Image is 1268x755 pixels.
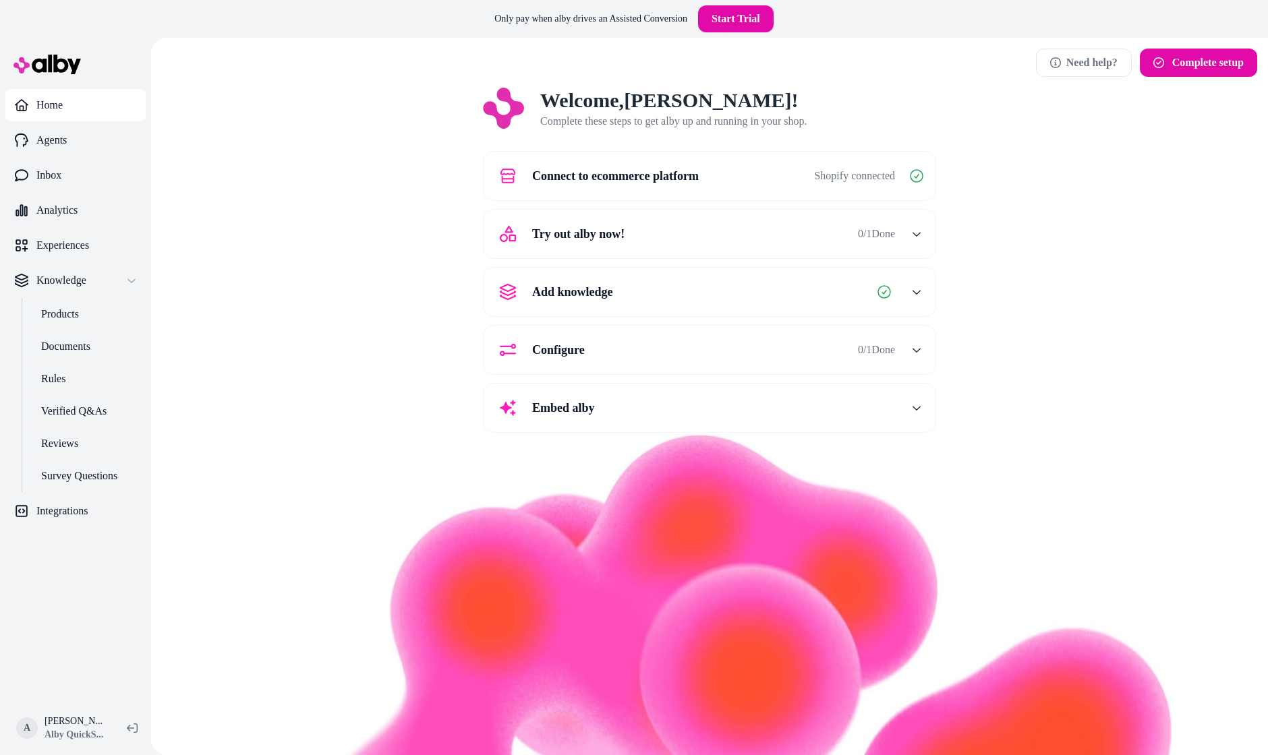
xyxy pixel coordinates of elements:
span: Shopify connected [801,168,895,184]
span: A [16,717,38,739]
p: Rules [41,371,68,387]
span: Connect to ecommerce platform [532,167,722,185]
span: Configure [532,340,589,359]
img: Logo [483,88,524,129]
span: Try out alby now! [532,224,631,243]
a: Documents [28,330,146,363]
a: Home [5,89,146,121]
a: Analytics [5,194,146,227]
p: Documents [41,338,98,355]
img: alby Bubble [246,433,1174,755]
p: Agents [36,132,73,148]
a: Survey Questions [28,460,146,492]
span: 0 / 1 Done [853,342,895,358]
button: Try out alby now!0/1Done [492,218,927,250]
button: Add knowledge [492,276,927,308]
p: Only pay when alby drives an Assisted Conversion [482,12,697,26]
img: alby Logo [13,55,81,74]
a: Verified Q&As [28,395,146,427]
p: Experiences [36,237,96,253]
p: [PERSON_NAME] [45,715,105,728]
p: Integrations [36,503,98,519]
a: Experiences [5,229,146,262]
span: Alby QuickStart Store [45,728,105,742]
a: Agents [5,124,146,156]
span: 0 / 1 Done [853,226,895,242]
a: Integrations [5,495,146,527]
a: Need help? [1016,49,1119,77]
p: Reviews [41,435,82,452]
span: Add knowledge [532,282,621,301]
span: Complete these steps to get alby up and running in your shop. [540,115,843,127]
p: Verified Q&As [41,403,112,419]
p: Analytics [36,202,84,218]
a: Rules [28,363,146,395]
p: Survey Questions [41,468,130,484]
button: Knowledge [5,264,146,297]
button: Connect to ecommerce platformShopify connected [492,160,927,192]
h2: Welcome, [PERSON_NAME] ! [540,88,843,113]
a: Reviews [28,427,146,460]
button: Configure0/1Done [492,334,927,366]
p: Home [36,97,65,113]
a: Products [28,298,146,330]
a: Start Trial [708,5,786,32]
button: A[PERSON_NAME]Alby QuickStart Store [8,706,116,750]
a: Inbox [5,159,146,191]
p: Knowledge [36,272,93,289]
span: Embed alby [532,398,598,417]
button: Embed alby [492,392,927,424]
p: Products [41,306,87,322]
button: Complete setup [1127,49,1257,77]
p: Inbox [36,167,63,183]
